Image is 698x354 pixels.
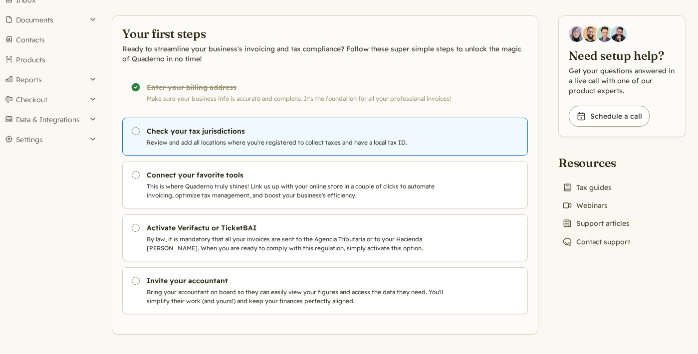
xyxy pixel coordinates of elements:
[122,214,528,261] a: Activate Verifactu or TicketBAI By law, it is mandatory that all your invoices are sent to the Ag...
[558,155,634,171] h2: Resources
[147,223,453,233] h3: Activate Verifactu or TicketBAI
[122,44,528,64] p: Ready to streamline your business's invoicing and tax compliance? Follow these super simple steps...
[569,48,676,64] h2: Need setup help?
[558,216,634,230] a: Support articles
[147,126,453,136] h3: Check your tax jurisdictions
[147,235,453,253] p: By law, it is mandatory that all your invoices are sent to the Agencia Tributaria or to your Haci...
[147,138,453,147] p: Review and add all locations where you're registered to collect taxes and have a local tax ID.
[122,26,528,42] h2: Your first steps
[147,170,453,180] h3: Connect your favorite tools
[569,66,676,96] p: Get your questions answered in a live call with one of our product experts.
[558,235,634,249] a: Contact support
[558,198,612,212] a: Webinars
[122,162,528,208] a: Connect your favorite tools This is where Quaderno truly shines! Link us up with your online stor...
[611,26,627,42] img: Javier Rubio, DevRel at Quaderno
[147,288,453,306] p: Bring your accountant on board so they can easily view your figures and access the data they need...
[122,118,528,156] a: Check your tax jurisdictions Review and add all locations where you're registered to collect taxe...
[147,182,453,200] p: This is where Quaderno truly shines! Link us up with your online store in a couple of clicks to a...
[597,26,613,42] img: Ivo Oltmans, Business Developer at Quaderno
[122,267,528,314] a: Invite your accountant Bring your accountant on board so they can easily view your figures and ac...
[583,26,599,42] img: Jairo Fumero, Account Executive at Quaderno
[147,276,453,286] h3: Invite your accountant
[558,180,616,194] a: Tax guides
[569,106,650,127] a: Schedule a call
[569,26,585,42] img: Diana Carrasco, Account Executive at Quaderno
